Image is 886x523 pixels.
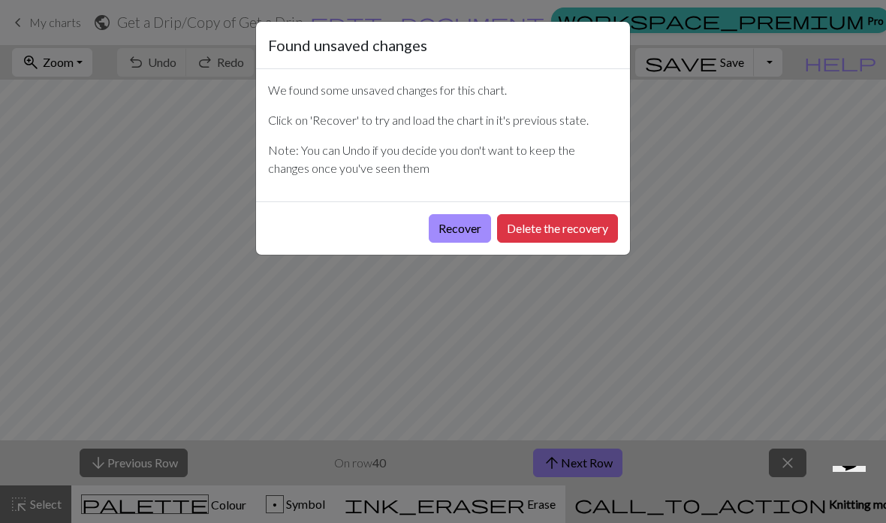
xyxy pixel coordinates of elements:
h5: Found unsaved changes [268,34,427,56]
p: Note: You can Undo if you decide you don't want to keep the changes once you've seen them [268,141,618,177]
p: Click on 'Recover' to try and load the chart in it's previous state. [268,111,618,129]
iframe: chat widget [827,466,877,514]
button: Delete the recovery [497,214,618,243]
button: Recover [429,214,491,243]
p: We found some unsaved changes for this chart. [268,81,618,99]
